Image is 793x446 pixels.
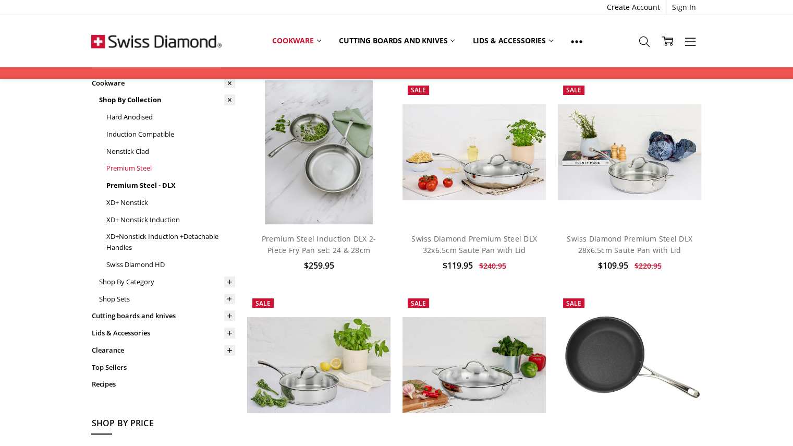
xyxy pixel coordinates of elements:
[91,342,235,359] a: Clearance
[106,160,235,177] a: Premium Steel
[402,293,546,437] a: Swiss Diamond Premium Steel DLX 32x6.5cm Chef Pan with lid
[91,324,235,342] a: Lids & Accessories
[99,91,235,109] a: Shop By Collection
[598,260,628,271] span: $109.95
[247,293,391,437] a: Swiss Diamond Premium Steel DLX 24x6.0cm Saute Pan with Lid
[411,299,426,308] span: Sale
[91,15,222,67] img: Free Shipping On Every Order
[566,299,581,308] span: Sale
[106,126,235,143] a: Induction Compatible
[567,234,692,255] a: Swiss Diamond Premium Steel DLX 28x6.5cm Saute Pan with Lid
[91,417,235,435] h5: Shop By Price
[479,261,506,271] span: $240.95
[558,104,702,200] img: Swiss Diamond Premium Steel DLX 28x6.5cm Saute Pan with Lid
[247,317,391,413] img: Swiss Diamond Premium Steel DLX 24x6.0cm Saute Pan with Lid
[566,86,581,94] span: Sale
[106,109,235,126] a: Hard Anodised
[247,80,391,224] a: Premium steel DLX 2pc fry pan set (28 and 24cm) life style shot
[91,376,235,393] a: Recipes
[330,29,464,52] a: Cutting boards and knives
[411,86,426,94] span: Sale
[106,256,235,273] a: Swiss Diamond HD
[99,273,235,291] a: Shop By Category
[99,291,235,308] a: Shop Sets
[303,260,334,271] span: $259.95
[562,29,591,53] a: Show All
[255,299,271,308] span: Sale
[91,75,235,92] a: Cookware
[402,317,546,413] img: Swiss Diamond Premium Steel DLX 32x6.5cm Chef Pan with lid
[91,359,235,376] a: Top Sellers
[411,234,537,255] a: Swiss Diamond Premium Steel DLX 32x6.5cm Saute Pan with Lid
[635,261,662,271] span: $220.95
[558,293,702,437] img: Swiss Diamond Premium Steel DLX Non-Stick 30cm Frying Pan
[106,143,235,160] a: Nonstick Clad
[106,177,235,194] a: Premium Steel - DLX
[443,260,473,271] span: $119.95
[106,228,235,256] a: XD+Nonstick Induction +Detachable Handles
[402,104,546,200] img: Swiss Diamond Premium Steel DLX 32x6.5cm Saute Pan with Lid
[558,80,702,224] a: Swiss Diamond Premium Steel DLX 28x6.5cm Saute Pan with Lid
[91,307,235,324] a: Cutting boards and knives
[265,80,373,224] img: Premium steel DLX 2pc fry pan set (28 and 24cm) life style shot
[262,234,376,255] a: Premium Steel Induction DLX 2-Piece Fry Pan set: 24 & 28cm
[263,29,330,52] a: Cookware
[463,29,562,52] a: Lids & Accessories
[106,211,235,228] a: XD+ Nonstick Induction
[402,80,546,224] a: Swiss Diamond Premium Steel DLX 32x6.5cm Saute Pan with Lid
[106,194,235,211] a: XD+ Nonstick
